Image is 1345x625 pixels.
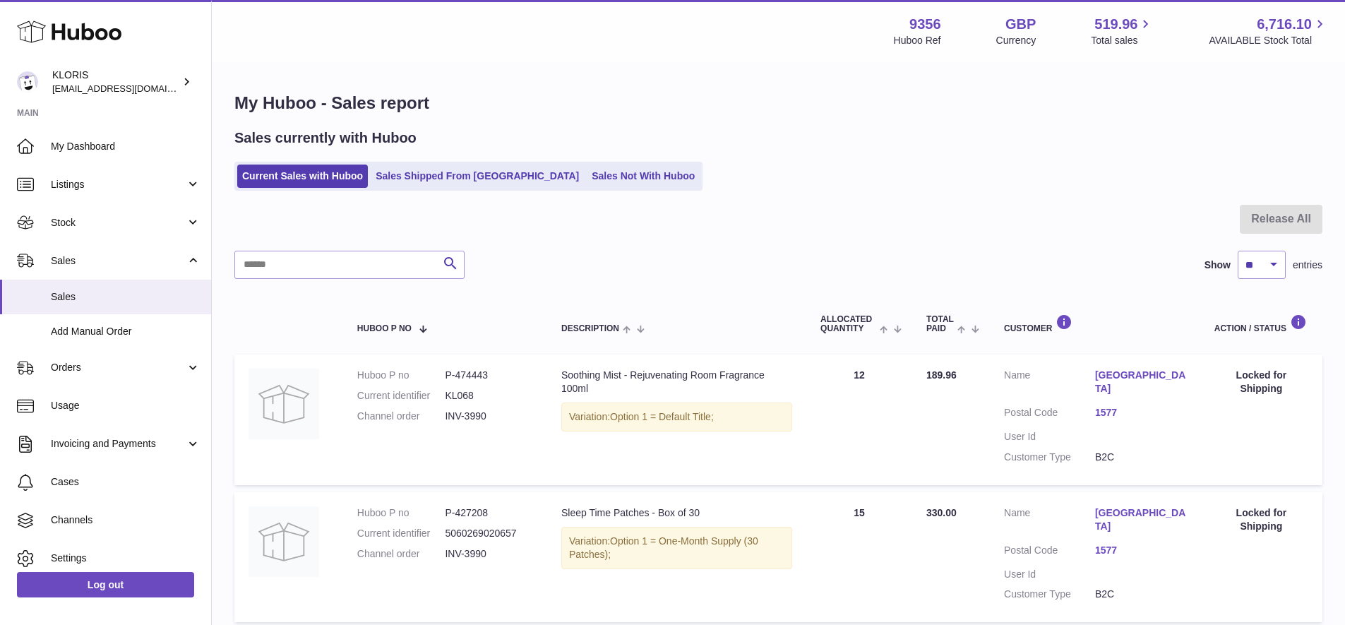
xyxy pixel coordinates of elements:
dd: 5060269020657 [445,527,533,540]
dt: Current identifier [357,389,446,403]
label: Show [1204,258,1231,272]
a: Sales Not With Huboo [587,165,700,188]
div: Locked for Shipping [1214,369,1308,395]
div: Currency [996,34,1036,47]
img: no-photo.jpg [249,369,319,439]
a: 1577 [1095,406,1186,419]
a: [GEOGRAPHIC_DATA] [1095,506,1186,533]
div: Variation: [561,403,792,431]
span: Stock [51,216,186,230]
span: entries [1293,258,1322,272]
span: Add Manual Order [51,325,201,338]
a: Current Sales with Huboo [237,165,368,188]
a: 519.96 Total sales [1091,15,1154,47]
span: Huboo P no [357,324,412,333]
td: 12 [806,355,912,484]
dt: Postal Code [1004,406,1095,423]
dt: Current identifier [357,527,446,540]
span: ALLOCATED Quantity [820,315,876,333]
dd: KL068 [445,389,533,403]
dt: User Id [1004,430,1095,444]
span: 6,716.10 [1257,15,1312,34]
a: Log out [17,572,194,597]
dd: B2C [1095,451,1186,464]
span: 189.96 [926,369,957,381]
span: Option 1 = Default Title; [610,411,714,422]
span: 519.96 [1094,15,1137,34]
span: Total paid [926,315,954,333]
span: 330.00 [926,507,957,518]
dt: Customer Type [1004,588,1095,601]
div: Customer [1004,314,1186,333]
div: KLORIS [52,69,179,95]
span: Sales [51,254,186,268]
span: AVAILABLE Stock Total [1209,34,1328,47]
span: Listings [51,178,186,191]
img: huboo@kloriscbd.com [17,71,38,93]
h2: Sales currently with Huboo [234,129,417,148]
div: Locked for Shipping [1214,506,1308,533]
div: Soothing Mist - Rejuvenating Room Fragrance 100ml [561,369,792,395]
a: [GEOGRAPHIC_DATA] [1095,369,1186,395]
a: 1577 [1095,544,1186,557]
div: Sleep Time Patches - Box of 30 [561,506,792,520]
dt: User Id [1004,568,1095,581]
dt: Customer Type [1004,451,1095,464]
dd: INV-3990 [445,410,533,423]
strong: 9356 [909,15,941,34]
td: 15 [806,492,912,622]
dd: B2C [1095,588,1186,601]
span: Invoicing and Payments [51,437,186,451]
dt: Name [1004,369,1095,399]
dt: Name [1004,506,1095,537]
span: Total sales [1091,34,1154,47]
dt: Channel order [357,547,446,561]
span: Cases [51,475,201,489]
span: My Dashboard [51,140,201,153]
div: Action / Status [1214,314,1308,333]
dt: Huboo P no [357,506,446,520]
span: Option 1 = One-Month Supply (30 Patches); [569,535,758,560]
span: Description [561,324,619,333]
span: [EMAIL_ADDRESS][DOMAIN_NAME] [52,83,208,94]
span: Settings [51,552,201,565]
div: Huboo Ref [894,34,941,47]
span: Sales [51,290,201,304]
span: Usage [51,399,201,412]
span: Orders [51,361,186,374]
dd: P-474443 [445,369,533,382]
h1: My Huboo - Sales report [234,92,1322,114]
strong: GBP [1005,15,1036,34]
dd: INV-3990 [445,547,533,561]
img: no-photo.jpg [249,506,319,577]
a: Sales Shipped From [GEOGRAPHIC_DATA] [371,165,584,188]
dt: Channel order [357,410,446,423]
span: Channels [51,513,201,527]
dt: Postal Code [1004,544,1095,561]
dt: Huboo P no [357,369,446,382]
div: Variation: [561,527,792,569]
dd: P-427208 [445,506,533,520]
a: 6,716.10 AVAILABLE Stock Total [1209,15,1328,47]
